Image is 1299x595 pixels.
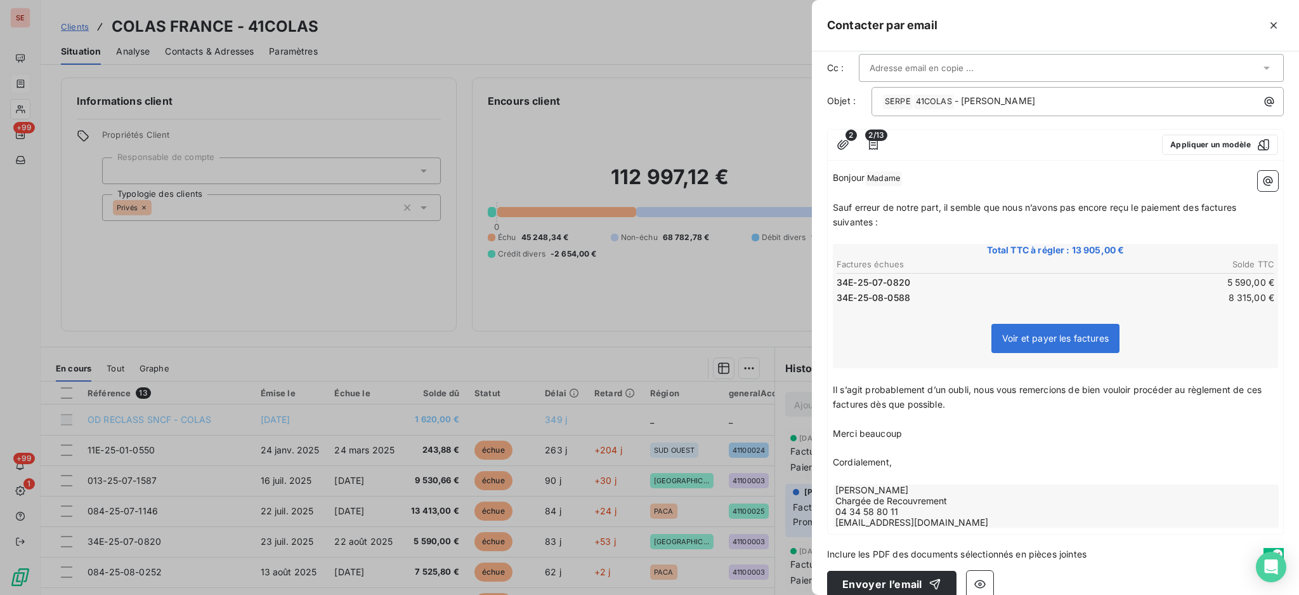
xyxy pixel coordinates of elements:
label: Cc : [827,62,859,74]
th: Factures échues [836,258,1055,271]
span: 34E-25-07-0820 [837,276,910,289]
span: Sauf erreur de notre part, il semble que nous n’avons pas encore reçu le paiement des factures su... [833,202,1239,227]
span: Merci beaucoup [833,428,902,439]
span: Total TTC à régler : 13 905,00 € [835,244,1276,257]
span: 41COLAS [914,95,954,109]
span: SERPE [883,95,913,109]
th: Solde TTC [1056,258,1275,271]
span: Objet : [827,95,856,106]
div: Open Intercom Messenger [1256,552,1286,582]
span: Voir et payer les factures [1002,333,1109,344]
span: 2/13 [865,130,887,141]
span: 2 [845,130,857,141]
td: 5 590,00 € [1056,276,1275,290]
h5: Contacter par email [827,17,937,34]
td: 8 315,00 € [1056,291,1275,305]
input: Adresse email en copie ... [870,58,1006,77]
span: Il s’agit probablement d’un oubli, nous vous remercions de bien vouloir procéder au règlement de ... [833,384,1264,410]
span: Bonjour [833,172,865,183]
span: Madame [865,171,902,186]
button: Appliquer un modèle [1162,135,1278,155]
span: 34E-25-08-0588 [837,291,910,304]
span: Cordialement, [833,457,892,467]
span: - [PERSON_NAME] [955,95,1035,106]
span: Inclure les PDF des documents sélectionnés en pièces jointes [827,547,1087,561]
